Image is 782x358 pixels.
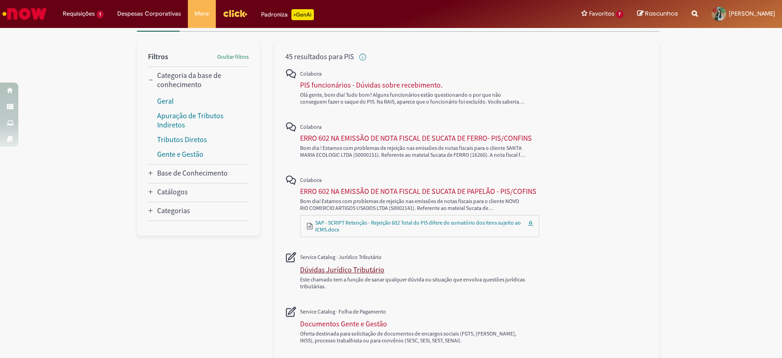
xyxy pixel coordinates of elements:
span: More [195,9,209,18]
img: click_logo_yellow_360x200.png [223,6,247,20]
a: Rascunhos [637,10,678,18]
p: +GenAi [291,9,314,20]
img: ServiceNow [1,5,48,23]
span: 1 [97,11,104,18]
span: [PERSON_NAME] [729,10,775,17]
span: Favoritos [589,9,614,18]
span: 7 [616,11,623,18]
span: Rascunhos [645,9,678,18]
div: Padroniza [261,9,314,20]
span: Despesas Corporativas [117,9,181,18]
span: Requisições [63,9,95,18]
